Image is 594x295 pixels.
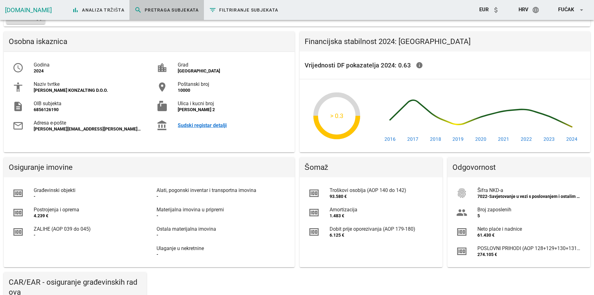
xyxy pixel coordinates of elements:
i: fingerprint [456,188,467,199]
div: - [157,194,286,199]
text: 2018 [430,136,441,142]
div: Dobit prije oporezivanja (AOP 179-180) [330,226,434,232]
div: Poštanski broj [178,81,286,87]
i: arrow_drop_down [578,6,585,14]
div: - [34,233,142,238]
i: money [308,207,320,218]
div: Građevinski objekti [34,187,142,193]
i: money [12,207,24,218]
div: Godina [34,62,142,68]
div: 1.483 € [330,213,434,219]
text: 2022 [521,136,532,142]
div: 2024 [34,68,142,74]
span: Fućak [558,7,574,12]
div: - [157,233,286,238]
i: money [456,226,467,238]
span: EUR [479,7,489,12]
i: attach_money [492,6,500,14]
div: Šifra NKD-a [477,187,582,193]
div: 274.105 € [477,252,582,257]
div: Šomaž [300,157,442,177]
i: money [12,226,24,238]
i: money [308,188,320,199]
div: Troškovi osoblja (AOP 140 do 142) [330,187,434,193]
i: room [157,81,168,93]
div: POSLOVNI PRIHODI (AOP 128+129+130+131+132) [477,245,582,251]
div: 6856126190 [34,107,142,112]
div: Materijalna imovina u pripremi [157,207,286,213]
text: 2020 [475,136,486,142]
i: access_time [12,62,24,73]
div: Ulica i kucni broj [178,101,286,106]
text: 2023 [543,136,555,142]
div: 4.239 € [34,213,142,219]
i: info [416,61,423,69]
div: Adresa e-pošte [34,120,142,126]
text: 2017 [407,136,418,142]
div: OIB subjekta [34,101,142,106]
div: Vrijednosti DF pokazatelja 2024: 0.63 [300,52,591,79]
div: Grad [178,62,286,68]
i: language [532,6,539,14]
div: Amortizacija [330,207,434,213]
i: location_city [157,62,168,73]
div: Postrojenja i oprema [34,207,142,213]
div: Osobna iskaznica [4,32,295,52]
div: - [157,252,286,257]
div: [PERSON_NAME] KONZALTING D.O.O. [34,88,142,93]
div: 61.430 € [477,233,582,238]
i: money [456,246,467,257]
span: Filtriranje subjekata [209,6,278,14]
div: 5 [477,213,582,219]
text: 2019 [452,136,464,142]
div: 6.125 € [330,233,434,238]
i: account_balance [157,120,168,131]
div: Naziv tvrtke [34,81,142,87]
div: [PERSON_NAME][EMAIL_ADDRESS][PERSON_NAME][DOMAIN_NAME] [34,126,142,132]
i: group [456,207,467,218]
a: Sudski registar detalji [178,122,286,128]
span: Analiza tržišta [72,6,124,14]
div: ZALIHE (AOP 039 do 045) [34,226,142,232]
div: 93.580 € [330,194,434,199]
div: Alati, pogonski inventar i transportna imovina [157,187,286,193]
div: Neto plaće i nadnice [477,226,582,232]
text: 2024 [566,136,577,142]
div: Odgovornost [447,157,590,177]
i: bar_chart [72,6,79,14]
div: - [157,213,286,219]
div: 7022-Savjetovanje u vezi s poslovanjem i ostalim upravljanjem [477,194,582,199]
i: money [12,188,24,199]
div: Financijska stabilnost 2024: [GEOGRAPHIC_DATA] [300,32,591,52]
span: hrv [519,7,528,12]
div: Osiguranje imovine [4,157,295,177]
div: Ulaganje u nekretnine [157,245,286,251]
div: - [34,194,142,199]
div: [PERSON_NAME] 2 [178,107,286,112]
i: filter_list [209,6,216,14]
i: search [134,6,142,14]
i: markunread_mailbox [157,101,168,112]
div: 10000 [178,88,286,93]
i: description [12,101,24,112]
i: money [308,226,320,238]
i: mail_outline [12,120,24,131]
i: accessibility [12,81,24,93]
div: [GEOGRAPHIC_DATA] [178,68,286,74]
span: Pretraga subjekata [134,6,199,14]
div: Broj zaposlenih [477,207,582,213]
a: [DOMAIN_NAME] [5,6,52,14]
div: Ostala materijalna imovina [157,226,286,232]
text: 2021 [498,136,509,142]
text: 2016 [384,136,395,142]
